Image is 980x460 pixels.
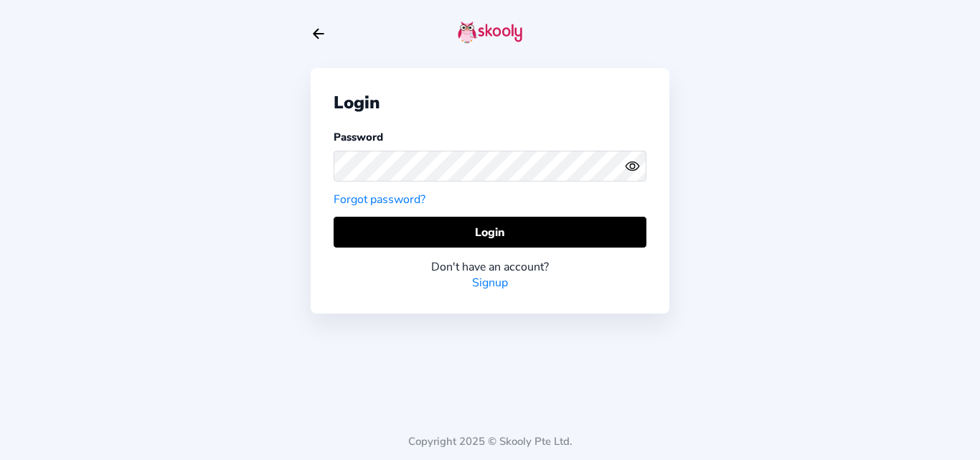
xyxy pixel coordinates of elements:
[625,159,646,174] button: eye outlineeye off outline
[334,192,425,207] a: Forgot password?
[311,26,326,42] button: arrow back outline
[334,259,646,275] div: Don't have an account?
[334,130,383,144] label: Password
[625,159,640,174] ion-icon: eye outline
[472,275,508,291] a: Signup
[334,91,646,114] div: Login
[334,217,646,248] button: Login
[458,21,522,44] img: skooly-logo.png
